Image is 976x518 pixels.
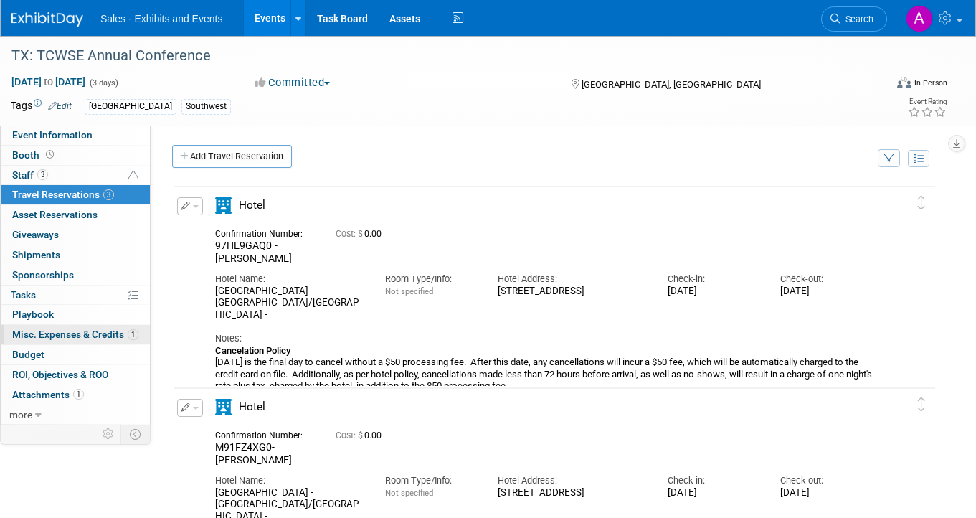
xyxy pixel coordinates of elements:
span: 3 [37,169,48,180]
a: more [1,405,150,425]
span: Not specified [385,286,433,296]
span: to [42,76,55,88]
div: Check-out: [780,474,872,487]
div: Event Rating [908,98,947,105]
div: Confirmation Number: [215,225,314,240]
div: [GEOGRAPHIC_DATA] - [GEOGRAPHIC_DATA]/[GEOGRAPHIC_DATA] - [215,286,364,321]
a: Tasks [1,286,150,305]
a: Booth [1,146,150,165]
a: Attachments1 [1,385,150,405]
span: 0.00 [336,430,387,441]
span: Sponsorships [12,269,74,281]
i: Click and drag to move item [918,196,925,210]
span: Hotel [239,400,265,413]
i: Hotel [215,197,232,214]
b: Cancelation Policy [215,345,290,356]
span: Travel Reservations [12,189,114,200]
span: Tasks [11,289,36,301]
span: more [9,409,32,420]
span: Hotel [239,199,265,212]
a: Asset Reservations [1,205,150,225]
div: Southwest [181,99,231,114]
span: [GEOGRAPHIC_DATA], [GEOGRAPHIC_DATA] [582,79,761,90]
a: Search [821,6,887,32]
i: Click and drag to move item [918,397,925,412]
span: [DATE] [DATE] [11,75,86,88]
div: Room Type/Info: [385,273,477,286]
a: Staff3 [1,166,150,185]
span: Playbook [12,309,54,320]
a: Budget [1,345,150,364]
a: Event Information [1,126,150,145]
a: Travel Reservations3 [1,185,150,204]
a: Add Travel Reservation [172,145,292,168]
span: Budget [12,349,44,360]
div: TX: TCWSE Annual Conference [6,43,868,69]
div: [DATE] [668,286,759,298]
div: [DATE] [780,286,872,298]
div: Hotel Address: [498,273,646,286]
div: Event Format [809,75,947,96]
span: Cost: $ [336,229,364,239]
span: 3 [103,189,114,200]
div: Room Type/Info: [385,474,477,487]
span: Sales - Exhibits and Events [100,13,222,24]
span: Misc. Expenses & Credits [12,329,138,340]
a: Shipments [1,245,150,265]
div: In-Person [914,77,947,88]
span: Giveaways [12,229,59,240]
span: Not specified [385,488,433,498]
div: [DATE] is the final day to cancel without a $50 processing fee. After this date, any cancellation... [215,345,872,392]
div: [GEOGRAPHIC_DATA] [85,99,176,114]
span: M91FZ4XG0- [PERSON_NAME] [215,441,292,466]
a: Giveaways [1,225,150,245]
td: Tags [11,98,72,115]
span: Cost: $ [336,430,364,441]
span: ROI, Objectives & ROO [12,369,108,380]
a: ROI, Objectives & ROO [1,365,150,385]
span: Booth [12,149,57,161]
div: Hotel Address: [498,474,646,487]
div: [DATE] [668,487,759,499]
span: Event Information [12,129,93,141]
div: Hotel Name: [215,474,364,487]
div: Check-in: [668,273,759,286]
div: [STREET_ADDRESS] [498,286,646,298]
a: Edit [48,101,72,111]
td: Personalize Event Tab Strip [96,425,121,443]
span: (3 days) [88,78,118,88]
div: Hotel Name: [215,273,364,286]
div: Check-out: [780,273,872,286]
i: Filter by Traveler [884,154,894,164]
td: Toggle Event Tabs [121,425,151,443]
a: Playbook [1,305,150,324]
img: Format-Inperson.png [897,77,911,88]
a: Sponsorships [1,265,150,285]
div: Check-in: [668,474,759,487]
span: Shipments [12,249,60,260]
span: 97HE9GAQ0 - [PERSON_NAME] [215,240,292,264]
span: 1 [128,329,138,340]
span: 0.00 [336,229,387,239]
span: Staff [12,169,48,181]
i: Hotel [215,399,232,415]
span: Asset Reservations [12,209,98,220]
div: Notes: [215,332,872,345]
div: Confirmation Number: [215,426,314,441]
img: Alexandra Horne [906,5,933,32]
span: Booth not reserved yet [43,149,57,160]
div: [STREET_ADDRESS] [498,487,646,499]
a: Misc. Expenses & Credits1 [1,325,150,344]
img: ExhibitDay [11,12,83,27]
span: Attachments [12,389,84,400]
span: Search [840,14,873,24]
span: Potential Scheduling Conflict -- at least one attendee is tagged in another overlapping event. [128,169,138,182]
div: [DATE] [780,487,872,499]
button: Committed [250,75,336,90]
span: 1 [73,389,84,400]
